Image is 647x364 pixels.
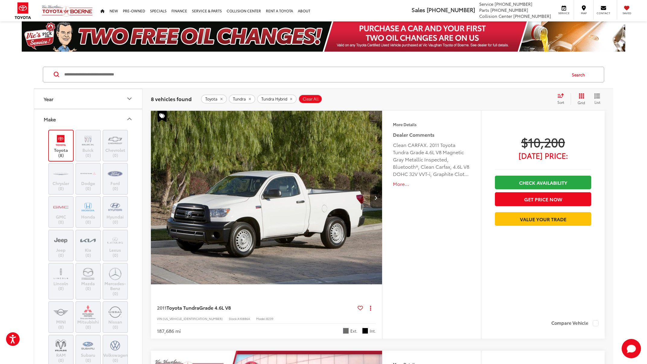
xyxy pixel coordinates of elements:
[199,304,231,311] span: Grade 4.6L V8
[412,6,425,14] span: Sales
[393,122,470,126] h4: More Details
[53,267,69,281] img: Vic Vaughan Toyota of Boerne in Boerne, TX)
[151,111,383,284] a: 2011 Toyota Tundra Grade 4.6L V82011 Toyota Tundra Grade 4.6L V82011 Toyota Tundra Grade 4.6L V82...
[151,111,383,285] img: 2011 Toyota Tundra Grade 4.6L V8
[495,152,591,158] span: [DATE] Price:
[64,67,566,82] input: Search by Make, Model, or Keyword
[158,111,167,122] span: Special
[479,1,493,7] span: Service
[622,339,641,358] button: Toggle Chat Window
[107,338,123,353] img: Vic Vaughan Toyota of Boerne in Boerne, TX)
[490,7,528,13] span: [PHONE_NUMBER]
[620,11,633,15] span: Saved
[80,200,96,214] img: Vic Vaughan Toyota of Boerne in Boerne, TX)
[76,233,100,258] label: Kia (0)
[107,200,123,214] img: Vic Vaughan Toyota of Boerne in Boerne, TX)
[551,320,599,326] label: Compare Vehicle
[566,67,594,82] button: Search
[495,134,591,149] span: $10,200
[107,233,123,247] img: Vic Vaughan Toyota of Boerne in Boerne, TX)
[49,267,73,291] label: Lincoln (0)
[167,304,199,311] span: Toyota Tundra
[370,187,382,208] button: Next image
[22,21,625,52] img: Two Free Oil Change Vic Vaughan Toyota of Boerne Boerne TX
[103,338,128,363] label: Volkswagen (0)
[557,100,564,105] span: Sort
[261,97,287,101] span: Tundra Hybrid
[53,305,69,319] img: Vic Vaughan Toyota of Boerne in Boerne, TX)
[257,94,297,104] button: remove Tundra%20Hybrid
[53,200,69,214] img: Vic Vaughan Toyota of Boerne in Boerne, TX)
[233,97,246,101] span: Tundra
[577,11,590,15] span: Map
[495,212,591,226] a: Value Your Trade
[44,116,56,122] div: Make
[594,100,600,105] span: List
[53,233,69,247] img: Vic Vaughan Toyota of Boerne in Boerne, TX)
[49,338,73,363] label: RAM (0)
[343,328,349,334] span: Magnetic Gray Metallic
[49,305,73,329] label: MINI (0)
[49,200,73,224] label: GMC (0)
[266,316,273,321] span: 8239
[80,167,96,181] img: Vic Vaughan Toyota of Boerne in Boerne, TX)
[76,133,100,158] label: Buick (0)
[590,93,605,105] button: List View
[107,305,123,319] img: Vic Vaughan Toyota of Boerne in Boerne, TX)
[34,89,143,109] button: YearYear
[76,200,100,224] label: Honda (0)
[49,133,73,158] label: Toyota (8)
[103,133,128,158] label: Chevrolet (0)
[578,100,585,105] span: Grid
[80,233,96,247] img: Vic Vaughan Toyota of Boerne in Boerne, TX)
[49,233,73,258] label: Jeep (0)
[44,96,53,102] div: Year
[229,316,237,321] span: Stock:
[365,302,376,313] button: Actions
[126,115,133,123] div: Make
[370,328,376,334] span: Int.
[157,327,181,334] div: 187,686 mi
[53,338,69,353] img: Vic Vaughan Toyota of Boerne in Boerne, TX)
[513,13,551,19] span: [PHONE_NUMBER]
[49,167,73,191] label: Chrysler (0)
[107,133,123,148] img: Vic Vaughan Toyota of Boerne in Boerne, TX)
[163,316,223,321] span: [US_VEHICLE_IDENTIFICATION_NUMBER]
[80,267,96,281] img: Vic Vaughan Toyota of Boerne in Boerne, TX)
[205,97,218,101] span: Toyota
[229,94,255,104] button: remove Tundra
[76,167,100,191] label: Dodge (0)
[103,233,128,258] label: Lexus (0)
[597,11,610,15] span: Contact
[350,328,358,334] span: Ext.
[393,131,470,138] h5: Dealer Comments
[427,6,475,14] span: [PHONE_NUMBER]
[76,267,100,291] label: Mazda (0)
[370,305,371,310] span: dropdown dots
[103,200,128,224] label: Hyundai (0)
[157,304,355,311] a: 2011Toyota TundraGrade 4.6L V8
[103,305,128,329] label: Nissan (0)
[303,97,319,101] span: Clear All
[80,338,96,353] img: Vic Vaughan Toyota of Boerne in Boerne, TX)
[157,304,167,311] span: 2011
[151,111,383,284] div: 2011 Toyota Tundra Grade 4.6L V8 0
[201,94,227,104] button: remove Toyota
[80,133,96,148] img: Vic Vaughan Toyota of Boerne in Boerne, TX)
[53,133,69,148] img: Vic Vaughan Toyota of Boerne in Boerne, TX)
[557,11,571,15] span: Service
[103,167,128,191] label: Ford (0)
[107,267,123,281] img: Vic Vaughan Toyota of Boerne in Boerne, TX)
[76,338,100,363] label: Subaru (0)
[495,1,532,7] span: [PHONE_NUMBER]
[80,305,96,319] img: Vic Vaughan Toyota of Boerne in Boerne, TX)
[76,305,100,329] label: Mitsubishi (0)
[151,95,192,102] span: 8 vehicles found
[298,94,322,104] button: Clear All
[157,316,163,321] span: VIN:
[495,176,591,189] a: Check Availability
[479,7,489,13] span: Parts
[362,328,368,334] span: Graphite
[126,95,133,102] div: Year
